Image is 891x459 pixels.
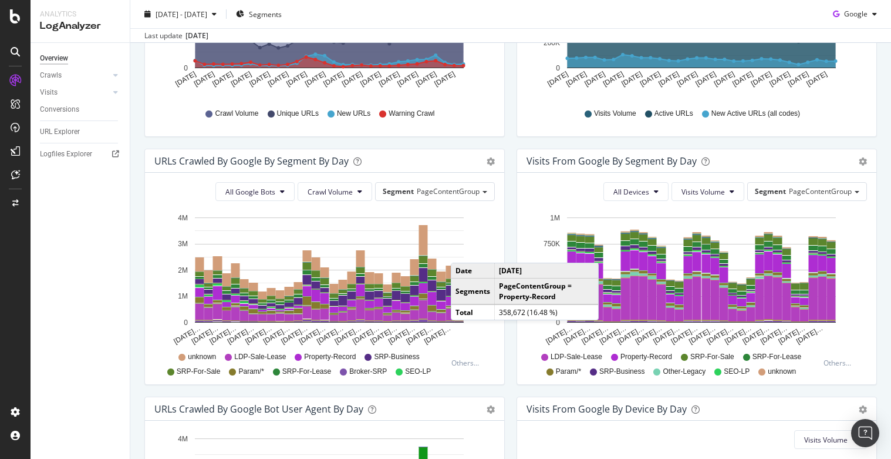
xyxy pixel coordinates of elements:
button: Google [828,5,882,24]
span: PageContentGroup [417,186,480,196]
text: [DATE] [322,70,346,88]
div: Others... [824,358,856,368]
span: Visits Volume [594,109,636,119]
span: Active URLs [654,109,693,119]
text: [DATE] [731,70,755,88]
span: SRP-For-Sale [690,352,734,362]
div: Visits from Google By Segment By Day [526,155,697,167]
td: Segments [451,279,495,304]
span: Property-Record [620,352,672,362]
div: Analytics [40,9,120,19]
text: [DATE] [750,70,773,88]
a: Logfiles Explorer [40,148,122,160]
span: New URLs [337,109,370,119]
text: [DATE] [602,70,625,88]
text: 4M [178,214,188,222]
span: PageContentGroup [789,186,852,196]
div: URLs Crawled by Google By Segment By Day [154,155,349,167]
text: [DATE] [359,70,383,88]
text: 1M [178,292,188,300]
span: All Devices [613,187,649,197]
span: Warning Crawl [389,109,434,119]
text: [DATE] [805,70,829,88]
text: 2M [178,266,188,274]
td: [DATE] [495,263,599,279]
text: [DATE] [266,70,290,88]
text: [DATE] [433,70,457,88]
div: Last update [144,31,208,41]
button: All Google Bots [215,182,295,201]
text: [DATE] [657,70,680,88]
span: Segments [249,9,282,19]
div: gear [859,158,867,166]
div: gear [487,406,495,414]
text: [DATE] [414,70,438,88]
text: [DATE] [285,70,308,88]
button: Segments [231,5,286,24]
span: SRP-For-Lease [752,352,801,362]
div: A chart. [154,210,491,347]
td: Date [451,263,495,279]
text: [DATE] [565,70,588,88]
div: LogAnalyzer [40,19,120,33]
span: LDP-Sale-Lease [234,352,286,362]
td: Total [451,304,495,320]
div: Visits From Google By Device By Day [526,403,687,415]
text: 0 [556,319,560,327]
span: Segment [383,186,414,196]
span: LDP-Sale-Lease [551,352,602,362]
div: gear [859,406,867,414]
div: Logfiles Explorer [40,148,92,160]
div: URLs Crawled by Google bot User Agent By Day [154,403,363,415]
button: [DATE] - [DATE] [140,5,221,24]
svg: A chart. [526,210,863,347]
a: URL Explorer [40,126,122,138]
span: New Active URLs (all codes) [711,109,800,119]
div: Crawls [40,69,62,82]
span: SRP-For-Sale [177,367,221,377]
text: [DATE] [583,70,606,88]
a: Conversions [40,103,122,116]
text: [DATE] [639,70,662,88]
text: [DATE] [713,70,736,88]
a: Visits [40,86,110,99]
text: [DATE] [546,70,569,88]
text: 4M [178,435,188,443]
span: Unique URLs [277,109,319,119]
span: All Google Bots [225,187,275,197]
text: [DATE] [303,70,327,88]
button: All Devices [603,182,669,201]
div: Open Intercom Messenger [851,419,879,447]
span: Visits Volume [804,435,848,445]
div: Others... [451,358,484,368]
span: Segment [755,186,786,196]
span: SRP-For-Lease [282,367,331,377]
button: Visits Volume [794,430,867,449]
text: 3M [178,240,188,248]
text: 0 [556,64,560,72]
span: SEO-LP [405,367,431,377]
span: Google [844,9,868,19]
text: [DATE] [340,70,364,88]
button: Crawl Volume [298,182,372,201]
div: gear [487,158,495,166]
text: [DATE] [787,70,810,88]
text: [DATE] [396,70,420,88]
span: Param/* [238,367,264,377]
span: unknown [188,352,216,362]
span: unknown [768,367,796,377]
text: [DATE] [230,70,253,88]
span: SRP-Business [374,352,419,362]
div: URL Explorer [40,126,80,138]
a: Crawls [40,69,110,82]
text: [DATE] [193,70,216,88]
text: [DATE] [676,70,699,88]
span: Crawl Volume [308,187,353,197]
span: Property-Record [304,352,356,362]
span: [DATE] - [DATE] [156,9,207,19]
text: [DATE] [377,70,401,88]
text: 1M [550,214,560,222]
text: [DATE] [694,70,718,88]
text: [DATE] [174,70,197,88]
span: Param/* [556,367,581,377]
